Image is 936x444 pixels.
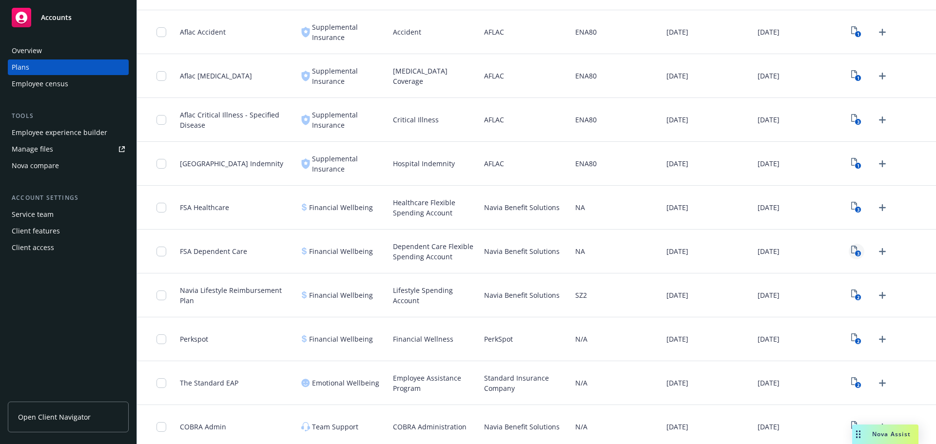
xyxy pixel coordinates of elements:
[8,111,129,121] div: Tools
[666,378,688,388] span: [DATE]
[156,422,166,432] input: Toggle Row Selected
[180,246,247,256] span: FSA Dependent Care
[575,71,597,81] span: ENA80
[575,246,585,256] span: NA
[393,241,476,262] span: Dependent Care Flexible Spending Account
[666,115,688,125] span: [DATE]
[875,200,890,215] a: Upload Plan Documents
[180,71,252,81] span: Aflac [MEDICAL_DATA]
[666,158,688,169] span: [DATE]
[875,68,890,84] a: Upload Plan Documents
[309,334,373,344] span: Financial Wellbeing
[875,156,890,172] a: Upload Plan Documents
[857,163,859,169] text: 1
[875,24,890,40] a: Upload Plan Documents
[758,71,780,81] span: [DATE]
[156,159,166,169] input: Toggle Row Selected
[857,75,859,81] text: 1
[484,334,513,344] span: PerkSpot
[666,422,688,432] span: [DATE]
[12,141,53,157] div: Manage files
[872,430,911,438] span: Nova Assist
[575,422,587,432] span: N/A
[180,378,238,388] span: The Standard EAP
[849,24,864,40] a: View Plan Documents
[575,290,587,300] span: SZ2
[857,294,859,301] text: 2
[180,110,293,130] span: Aflac Critical Illness - Specified Disease
[857,251,859,257] text: 3
[849,68,864,84] a: View Plan Documents
[484,27,504,37] span: AFLAC
[849,112,864,128] a: View Plan Documents
[575,334,587,344] span: N/A
[180,422,226,432] span: COBRA Admin
[393,334,453,344] span: Financial Wellness
[12,207,54,222] div: Service team
[758,27,780,37] span: [DATE]
[575,158,597,169] span: ENA80
[849,419,864,435] a: View Plan Documents
[875,331,890,347] a: Upload Plan Documents
[393,115,439,125] span: Critical Illness
[309,290,373,300] span: Financial Wellbeing
[312,422,358,432] span: Team Support
[857,31,859,38] text: 1
[156,71,166,81] input: Toggle Row Selected
[12,43,42,58] div: Overview
[312,154,385,174] span: Supplemental Insurance
[758,158,780,169] span: [DATE]
[484,202,560,212] span: Navia Benefit Solutions
[393,285,476,306] span: Lifestyle Spending Account
[393,158,455,169] span: Hospital Indemnity
[8,59,129,75] a: Plans
[849,200,864,215] a: View Plan Documents
[849,375,864,391] a: View Plan Documents
[758,378,780,388] span: [DATE]
[12,76,68,92] div: Employee census
[575,378,587,388] span: N/A
[484,290,560,300] span: Navia Benefit Solutions
[8,158,129,174] a: Nova compare
[393,422,467,432] span: COBRA Administration
[758,202,780,212] span: [DATE]
[852,425,864,444] div: Drag to move
[393,66,476,86] span: [MEDICAL_DATA] Coverage
[758,246,780,256] span: [DATE]
[180,334,208,344] span: Perkspot
[575,115,597,125] span: ENA80
[484,158,504,169] span: AFLAC
[875,419,890,435] a: Upload Plan Documents
[484,115,504,125] span: AFLAC
[180,285,293,306] span: Navia Lifestyle Reimbursement Plan
[156,378,166,388] input: Toggle Row Selected
[12,158,59,174] div: Nova compare
[180,27,226,37] span: Aflac Accident
[180,158,283,169] span: [GEOGRAPHIC_DATA] Indemnity
[309,246,373,256] span: Financial Wellbeing
[666,27,688,37] span: [DATE]
[875,375,890,391] a: Upload Plan Documents
[849,288,864,303] a: View Plan Documents
[8,223,129,239] a: Client features
[758,422,780,432] span: [DATE]
[8,193,129,203] div: Account settings
[12,125,107,140] div: Employee experience builder
[8,4,129,31] a: Accounts
[393,27,421,37] span: Accident
[666,246,688,256] span: [DATE]
[666,71,688,81] span: [DATE]
[312,110,385,130] span: Supplemental Insurance
[849,156,864,172] a: View Plan Documents
[8,43,129,58] a: Overview
[875,112,890,128] a: Upload Plan Documents
[309,202,373,212] span: Financial Wellbeing
[758,115,780,125] span: [DATE]
[12,240,54,255] div: Client access
[12,223,60,239] div: Client features
[484,71,504,81] span: AFLAC
[8,141,129,157] a: Manage files
[12,59,29,75] div: Plans
[156,27,166,37] input: Toggle Row Selected
[849,244,864,259] a: View Plan Documents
